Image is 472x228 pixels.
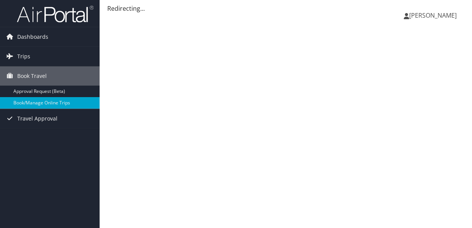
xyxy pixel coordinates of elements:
a: [PERSON_NAME] [404,4,464,27]
span: Dashboards [17,27,48,46]
span: Trips [17,47,30,66]
span: Travel Approval [17,109,57,128]
img: airportal-logo.png [17,5,93,23]
span: [PERSON_NAME] [409,11,457,20]
div: Redirecting... [107,4,464,13]
span: Book Travel [17,66,47,86]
